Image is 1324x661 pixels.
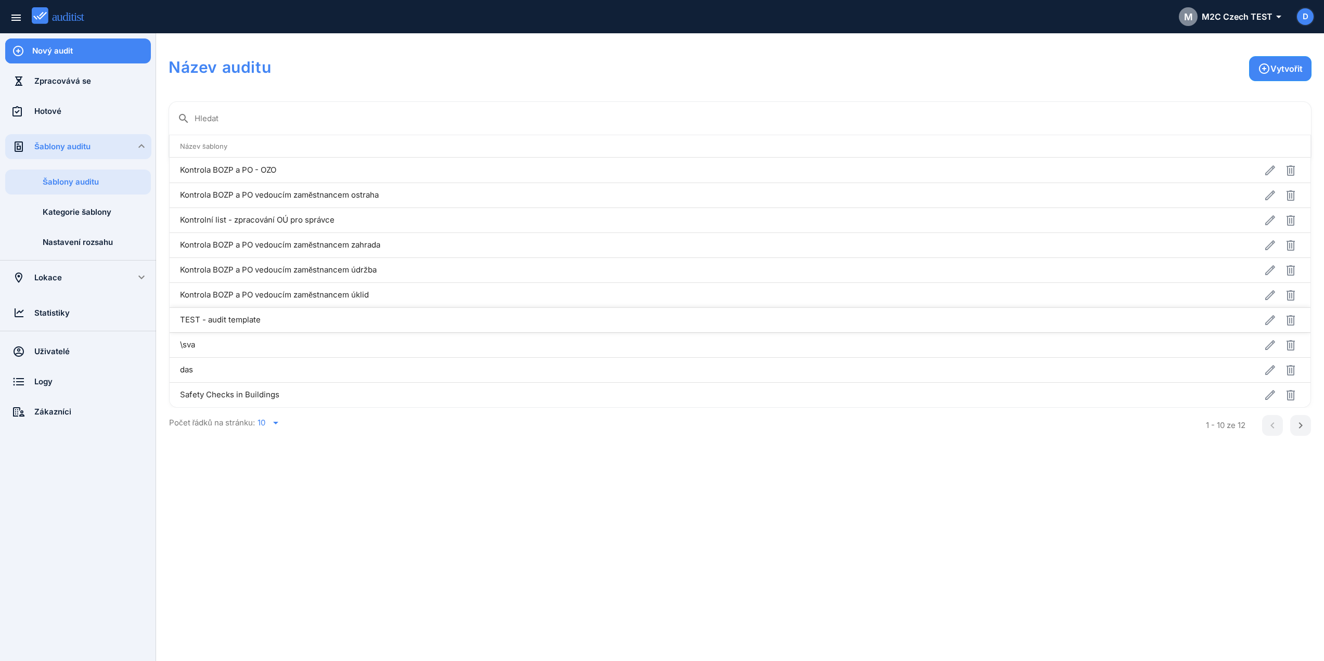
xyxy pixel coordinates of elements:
[170,257,1066,282] td: Kontrola BOZP a PO vedoucím zaměstnancem údržba
[1290,415,1311,436] button: Next page
[34,272,122,283] div: Lokace
[10,11,22,24] i: menu
[170,208,1066,232] td: Kontrolní list - zpracování OÚ pro správce
[5,200,151,225] a: Kategorie šablony
[1066,135,1310,158] th: : Not sorted.
[5,369,151,394] a: Logy
[5,230,151,255] a: Nastavení rozsahu
[1206,420,1245,432] div: 1 - 10 ze 12
[1249,56,1312,81] button: Vytvořit
[170,282,1066,307] td: Kontrola BOZP a PO vedoucím zaměstnancem úklid
[170,307,1066,332] td: TEST - audit template
[34,406,151,418] div: Zákazníci
[1258,62,1303,75] div: Vytvořit
[258,418,265,427] div: 10
[5,99,151,124] a: Hotové
[170,135,1066,158] th: Název šablony: Not sorted. Activate to sort ascending.
[135,271,148,283] i: keyboard_arrow_down
[195,110,1303,127] input: Hledat
[269,417,282,429] i: arrow_drop_down
[32,7,94,24] img: auditist_logo_new.svg
[32,45,151,57] div: Nový audit
[34,307,151,319] div: Statistiky
[170,357,1066,382] td: das
[170,232,1066,257] td: Kontrola BOZP a PO vedoucím zaměstnancem zahrada
[5,265,122,290] a: Lokace
[170,183,1066,208] td: Kontrola BOZP a PO vedoucím zaměstnancem ostraha
[1171,4,1289,29] button: MM2C Czech TEST
[169,408,1178,438] div: Počet řádků na stránku:
[5,170,151,195] a: Šablony auditu
[5,339,151,364] a: Uživatelé
[34,106,151,117] div: Hotové
[1294,419,1307,432] i: chevron_right
[1296,7,1315,26] button: D
[43,237,151,248] div: Nastavení rozsahu
[169,56,271,78] h1: Název auditu
[43,176,151,188] div: Šablony auditu
[5,301,151,326] a: Statistiky
[34,376,151,387] div: Logy
[5,134,151,159] a: Šablony auditu
[34,141,151,152] div: Šablony auditu
[170,158,1066,183] td: Kontrola BOZP a PO - OZO
[34,75,151,87] div: Zpracovává se
[1303,11,1308,23] span: D
[135,140,148,152] i: keyboard_arrow_down
[34,346,151,357] div: Uživatelé
[1272,10,1280,23] i: arrow_drop_down_outlined
[177,112,190,125] i: search
[43,206,151,218] div: Kategorie šablony
[170,332,1066,357] td: \sva
[1184,10,1193,24] span: M
[5,399,151,424] a: Zákazníci
[170,382,1066,407] td: Safety Checks in Buildings
[1179,7,1280,26] div: M2C Czech TEST
[5,69,151,94] a: Zpracovává se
